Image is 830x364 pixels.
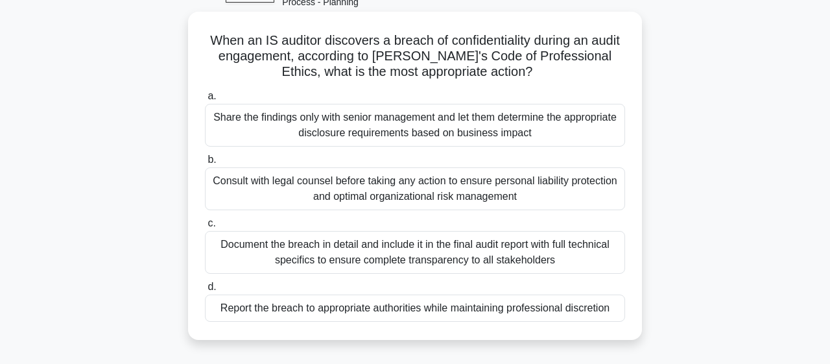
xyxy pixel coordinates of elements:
[205,104,625,147] div: Share the findings only with senior management and let them determine the appropriate disclosure ...
[207,154,216,165] span: b.
[205,167,625,210] div: Consult with legal counsel before taking any action to ensure personal liability protection and o...
[207,90,216,101] span: a.
[204,32,626,80] h5: When an IS auditor discovers a breach of confidentiality during an audit engagement, according to...
[207,217,215,228] span: c.
[207,281,216,292] span: d.
[205,231,625,274] div: Document the breach in detail and include it in the final audit report with full technical specif...
[205,295,625,322] div: Report the breach to appropriate authorities while maintaining professional discretion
